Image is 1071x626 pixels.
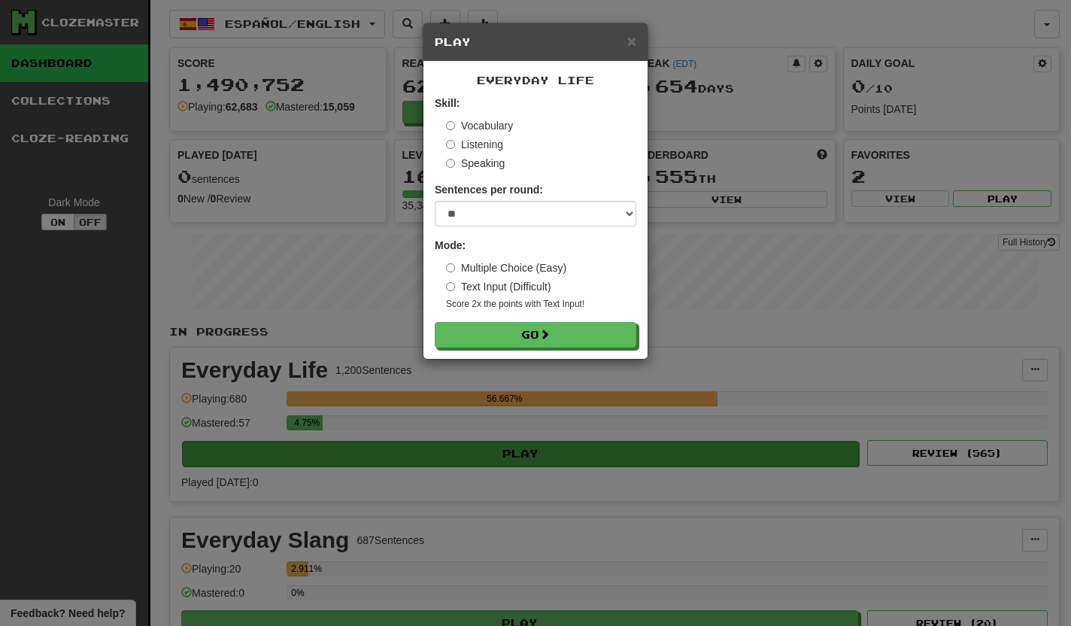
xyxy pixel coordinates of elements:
input: Text Input (Difficult) [446,282,455,291]
label: Sentences per round: [435,182,543,197]
label: Multiple Choice (Easy) [446,260,566,275]
button: Close [627,33,636,49]
button: Go [435,322,636,348]
label: Listening [446,137,503,152]
small: Score 2x the points with Text Input ! [446,298,636,311]
label: Vocabulary [446,118,513,133]
strong: Mode: [435,239,466,251]
input: Speaking [446,159,455,168]
input: Listening [446,140,455,149]
input: Multiple Choice (Easy) [446,263,455,272]
input: Vocabulary [446,121,455,130]
span: × [627,32,636,50]
h5: Play [435,35,636,50]
label: Text Input (Difficult) [446,279,551,294]
strong: Skill: [435,97,460,109]
label: Speaking [446,156,505,171]
span: Everyday Life [477,74,594,87]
